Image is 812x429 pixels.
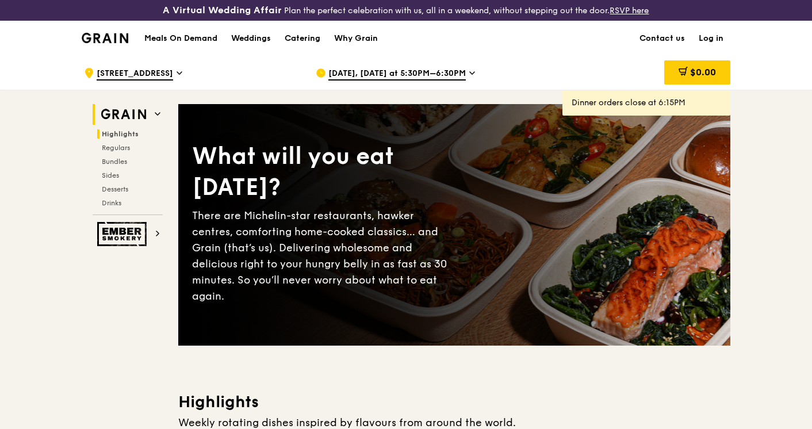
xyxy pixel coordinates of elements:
[633,21,692,56] a: Contact us
[97,68,173,81] span: [STREET_ADDRESS]
[224,21,278,56] a: Weddings
[192,141,454,203] div: What will you eat [DATE]?
[334,21,378,56] div: Why Grain
[82,20,128,55] a: GrainGrain
[692,21,730,56] a: Log in
[572,97,721,109] div: Dinner orders close at 6:15PM
[102,130,139,138] span: Highlights
[231,21,271,56] div: Weddings
[82,33,128,43] img: Grain
[144,33,217,44] h1: Meals On Demand
[178,392,730,412] h3: Highlights
[192,208,454,304] div: There are Michelin-star restaurants, hawker centres, comforting home-cooked classics… and Grain (...
[690,67,716,78] span: $0.00
[327,21,385,56] a: Why Grain
[102,171,119,179] span: Sides
[102,199,121,207] span: Drinks
[97,104,150,125] img: Grain web logo
[163,5,282,16] h3: A Virtual Wedding Affair
[102,144,130,152] span: Regulars
[610,6,649,16] a: RSVP here
[278,21,327,56] a: Catering
[97,222,150,246] img: Ember Smokery web logo
[135,5,676,16] div: Plan the perfect celebration with us, all in a weekend, without stepping out the door.
[328,68,466,81] span: [DATE], [DATE] at 5:30PM–6:30PM
[285,21,320,56] div: Catering
[102,158,127,166] span: Bundles
[102,185,128,193] span: Desserts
